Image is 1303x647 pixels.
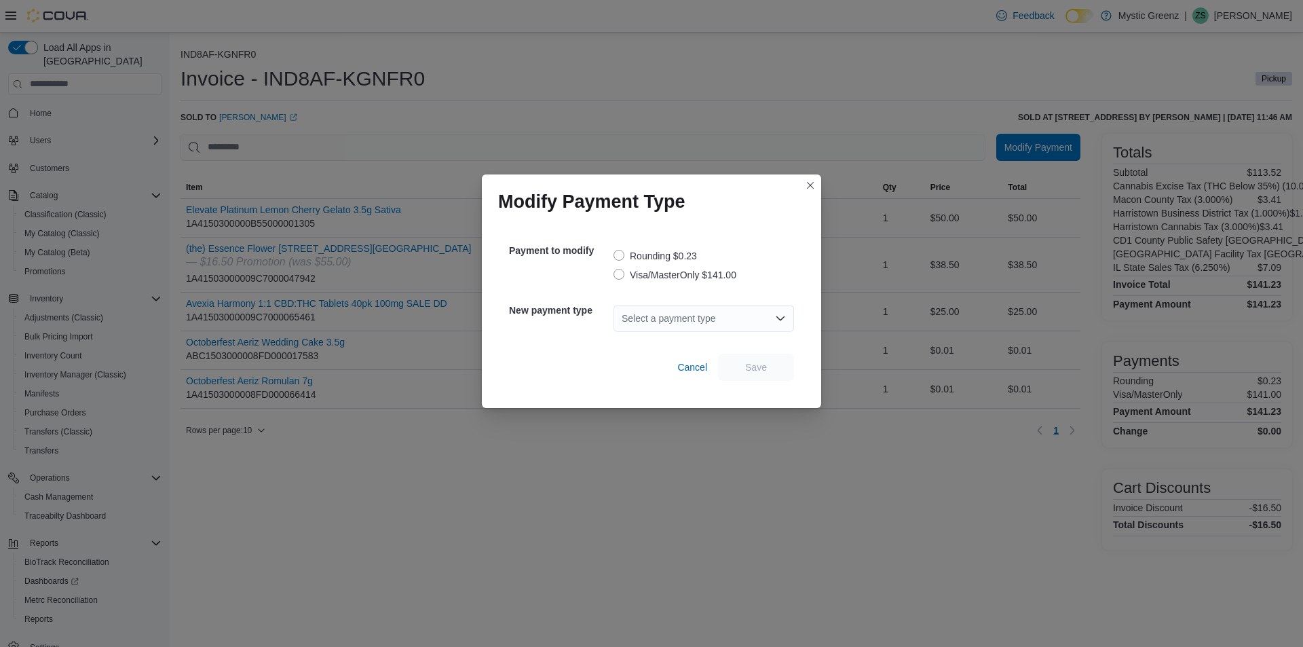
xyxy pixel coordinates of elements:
[672,354,713,381] button: Cancel
[622,310,623,327] input: Accessible screen reader label
[509,237,611,264] h5: Payment to modify
[775,313,786,324] button: Open list of options
[718,354,794,381] button: Save
[613,248,697,264] label: Rounding $0.23
[745,361,767,374] span: Save
[613,267,736,283] label: Visa/MasterOnly $141.00
[802,177,818,193] button: Closes this modal window
[677,361,707,374] span: Cancel
[509,297,611,324] h5: New payment type
[498,191,685,212] h1: Modify Payment Type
